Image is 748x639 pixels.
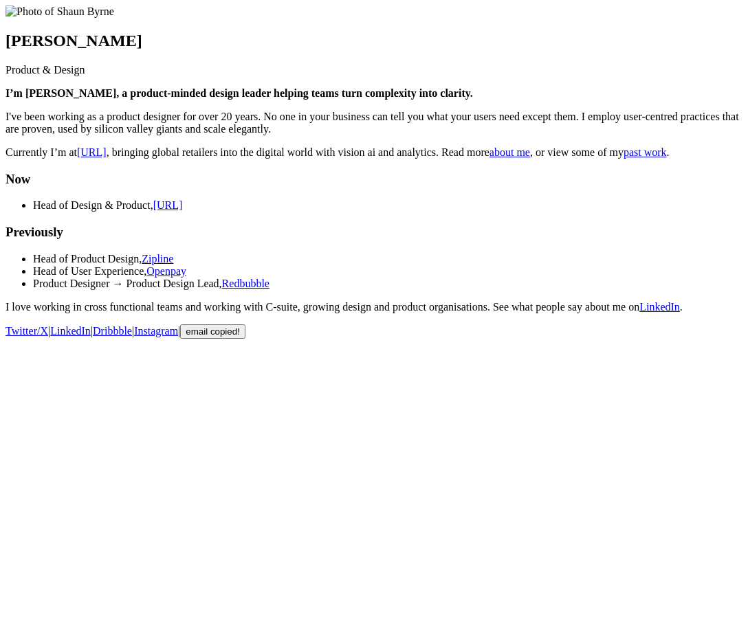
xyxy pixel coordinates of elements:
[5,32,742,50] h1: [PERSON_NAME]
[5,87,473,99] strong: I’m [PERSON_NAME], a product-minded design leader helping teams turn complexity into clarity.
[5,172,742,187] h3: Now
[77,146,107,158] a: [URL]
[624,146,667,158] a: past work
[210,326,240,337] span: copied!
[639,301,680,313] a: LinkedIn
[50,325,91,337] a: LinkedIn
[5,225,742,240] h3: Previously
[134,325,178,337] a: Instagram
[142,253,173,265] a: Zipline
[33,199,742,212] li: Head of Design & Product,
[93,325,132,337] a: Dribbble
[153,199,183,211] a: [URL]
[5,111,742,135] p: I've been working as a product designer for over 20 years. No one in your business can tell you w...
[5,324,742,339] p: | | | |
[186,326,208,337] span: email
[5,301,742,313] p: I love working in cross functional teams and working with C-suite, growing design and product org...
[5,64,742,76] p: Product & Design
[5,5,114,18] img: Photo of Shaun Byrne
[33,278,742,290] li: Product Designer → Product Design Lead,
[33,253,742,265] li: Head of Product Design,
[5,325,48,337] a: Twitter/X
[33,265,742,278] li: Head of User Experience,
[489,146,530,158] a: about me
[146,265,186,277] a: Openpay
[5,146,742,159] p: Currently I’m at , bringing global retailers into the digital world with vision ai and analytics....
[222,278,269,289] a: Redbubble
